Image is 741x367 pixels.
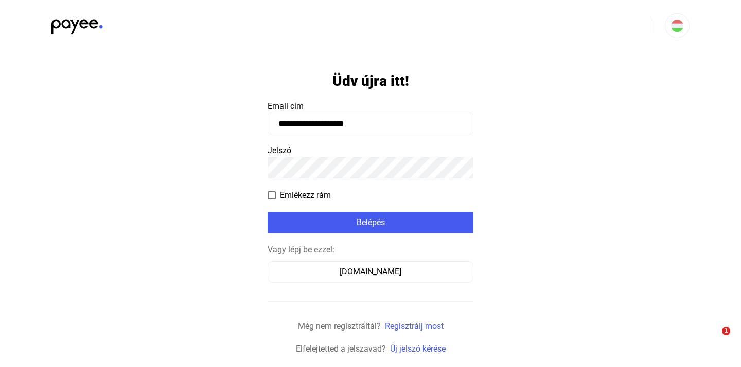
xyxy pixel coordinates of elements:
[385,321,444,331] a: Regisztrálj most
[268,244,473,256] div: Vagy lépj be ezzel:
[268,261,473,283] button: [DOMAIN_NAME]
[332,72,409,90] h1: Üdv újra itt!
[701,327,726,352] iframe: Intercom live chat
[268,145,291,155] span: Jelszó
[722,327,730,335] span: 1
[271,216,470,229] div: Belépés
[268,101,304,111] span: Email cím
[271,266,470,278] div: [DOMAIN_NAME]
[268,212,473,233] button: Belépés
[671,20,683,32] img: HU
[298,321,381,331] span: Még nem regisztráltál?
[268,267,473,277] a: [DOMAIN_NAME]
[51,13,103,34] img: black-payee-blue-dot.svg
[390,344,446,354] a: Új jelszó kérése
[296,344,386,354] span: Elfelejtetted a jelszavad?
[665,13,690,38] button: HU
[280,189,331,201] span: Emlékezz rám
